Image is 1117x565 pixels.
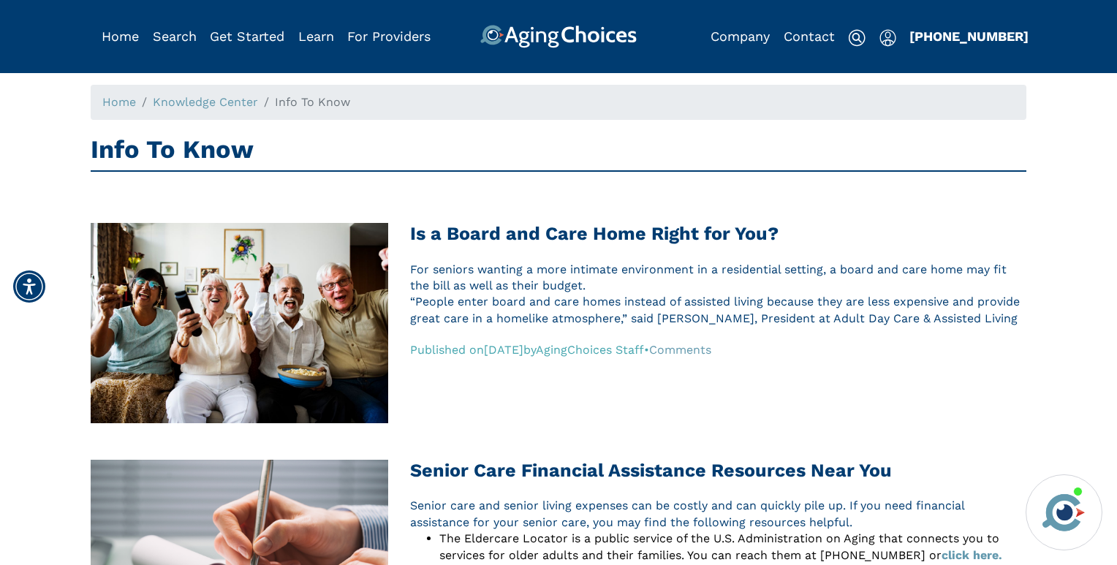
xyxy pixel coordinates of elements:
a: [PHONE_NUMBER] [909,29,1029,44]
div: Accessibility Menu [13,270,45,303]
a: Learn [298,29,334,44]
img: AgingChoices [480,25,637,48]
a: Home [102,29,139,44]
nav: breadcrumb [91,85,1026,120]
div: Popover trigger [879,25,896,48]
p: Senior care and senior living expenses can be costly and can quickly pile up. If you need financi... [410,498,1026,531]
img: user-icon.svg [879,29,896,47]
img: search-icon.svg [848,29,866,47]
a: Contact [784,29,835,44]
a: click here. [942,548,1002,562]
div: Published on [DATE] by AgingChoices Staff [410,341,644,359]
span: Info To Know [275,95,350,109]
a: Senior Care Financial Assistance Resources Near You [410,460,1026,482]
h1: Info To Know [91,134,1026,164]
img: shutterstock_1014557608.jpg [91,223,388,423]
li: The Eldercare Locator is a public service of the U.S. Administration on Aging that connects you t... [439,531,1026,564]
p: “People enter board and care homes instead of assisted living because they are less expensive and... [410,294,1026,343]
img: avatar [1039,488,1088,537]
a: Comments [649,343,711,357]
div: • [644,341,711,359]
a: Search [153,29,197,44]
a: Get Started [210,29,284,44]
a: Is a Board and Care Home Right for You? [410,223,1026,245]
a: Home [102,95,136,109]
a: Company [711,29,770,44]
div: Popover trigger [153,25,197,48]
p: For seniors wanting a more intimate environment in a residential setting, a board and care home m... [410,262,1026,295]
a: For Providers [347,29,431,44]
iframe: iframe [828,266,1102,466]
a: Knowledge Center [153,95,258,109]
